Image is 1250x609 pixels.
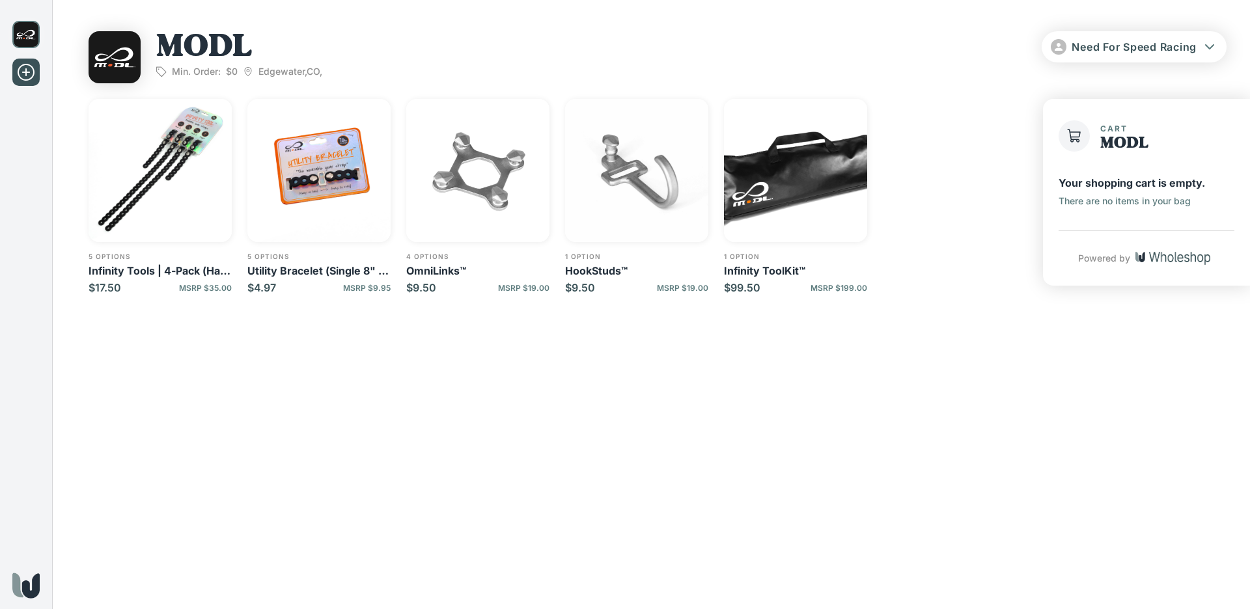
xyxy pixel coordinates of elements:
[406,264,549,277] p: OmniLinks™
[682,283,708,293] span: $19.00
[89,31,141,83] img: MODL logo
[1100,135,1148,152] h1: MODL
[12,21,40,48] img: MODL logo
[1059,195,1191,207] p: There are no items in your bag
[498,283,549,293] p: MSRP
[724,99,867,242] img: a2.png
[406,252,549,260] p: 4 options
[565,281,595,294] p: $9.50
[172,66,221,77] p: Min. Order:
[565,252,708,260] p: 1 option
[89,99,232,242] img: 4-Pack_Black.png
[406,99,549,242] img: Omnihero4.png
[523,283,549,293] span: $19.00
[156,31,322,66] h1: MODL
[247,281,276,294] p: $4.97
[657,283,708,293] p: MSRP
[179,283,232,293] p: MSRP
[1059,176,1205,190] p: Your shopping cart is empty.
[406,281,436,294] p: $9.50
[1100,124,1128,133] span: Cart
[1135,252,1210,265] img: Wholeshop logo
[89,252,232,260] p: 5 options
[204,283,232,293] span: $35.00
[243,66,322,77] p: Edgewater , CO ,
[247,264,391,277] p: Utility Bracelet (Single 8" Infinity Tool)
[835,283,867,293] span: $199.00
[724,252,867,260] p: 1 option
[12,573,40,599] img: Wholeshop logo
[343,283,391,293] p: MSRP
[1072,40,1197,53] span: Need For Speed Racing
[89,281,121,294] p: $17.50
[565,264,708,277] p: HookStuds™
[247,99,391,242] img: UtilityBracelet_Black.png
[89,264,232,277] p: Infinity Tools | 4-Pack (Half 8" & Half 16")
[226,66,238,77] span: $0
[811,283,867,293] p: MSRP
[1078,252,1130,265] p: Powered by
[724,264,867,277] p: Infinity ToolKit™
[247,252,391,260] p: 5 options
[565,99,708,242] img: HookStuds.jpg
[368,283,391,293] span: $9.95
[1042,31,1227,62] button: Need For Speed Racing
[724,281,760,294] p: $99.50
